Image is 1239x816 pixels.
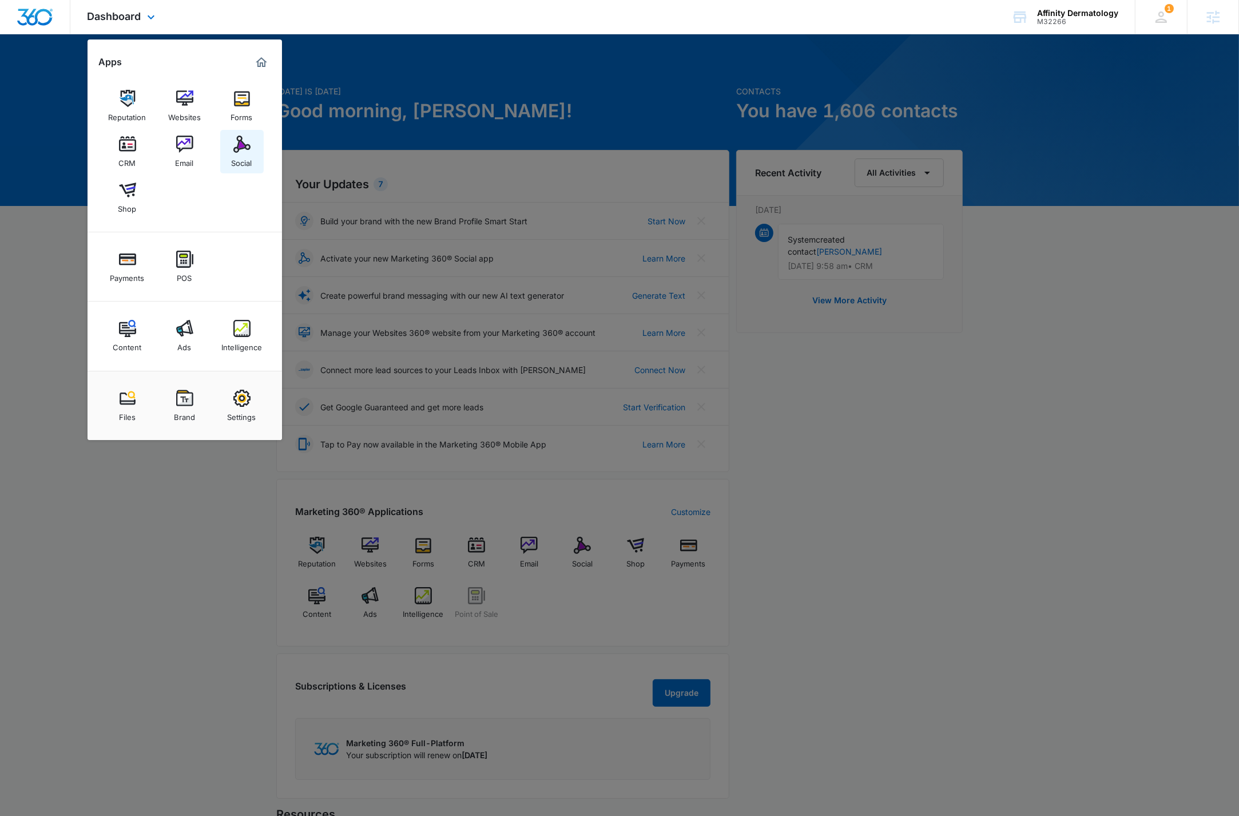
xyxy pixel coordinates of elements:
[220,384,264,427] a: Settings
[177,268,192,283] div: POS
[106,130,149,173] a: CRM
[174,407,195,422] div: Brand
[106,84,149,128] a: Reputation
[106,314,149,358] a: Content
[119,407,136,422] div: Files
[168,107,201,122] div: Websites
[221,337,262,352] div: Intelligence
[176,153,194,168] div: Email
[252,53,271,72] a: Marketing 360® Dashboard
[163,314,206,358] a: Ads
[88,10,141,22] span: Dashboard
[1165,4,1174,13] div: notifications count
[232,153,252,168] div: Social
[113,337,142,352] div: Content
[220,314,264,358] a: Intelligence
[106,384,149,427] a: Files
[163,245,206,288] a: POS
[119,153,136,168] div: CRM
[106,176,149,219] a: Shop
[220,130,264,173] a: Social
[231,107,253,122] div: Forms
[106,245,149,288] a: Payments
[228,407,256,422] div: Settings
[163,84,206,128] a: Websites
[163,130,206,173] a: Email
[1165,4,1174,13] span: 1
[118,199,137,213] div: Shop
[1037,18,1118,26] div: account id
[178,337,192,352] div: Ads
[110,268,145,283] div: Payments
[1037,9,1118,18] div: account name
[163,384,206,427] a: Brand
[99,57,122,68] h2: Apps
[220,84,264,128] a: Forms
[109,107,146,122] div: Reputation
